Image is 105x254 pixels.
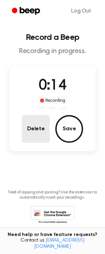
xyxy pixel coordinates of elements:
[4,238,101,250] span: Contact us
[39,79,66,93] span: 0:14
[7,5,46,18] a: Beep
[64,3,98,19] a: Log Out
[6,47,99,56] p: Recording in progress.
[22,115,50,143] button: Delete Audio Record
[6,190,99,200] p: Tired of copying and pasting? Use the extension to automatically insert your recordings.
[6,33,99,42] h1: Record a Beep
[38,97,67,104] div: Recording
[34,238,84,249] a: [EMAIL_ADDRESS][DOMAIN_NAME]
[55,115,83,143] button: Save Audio Record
